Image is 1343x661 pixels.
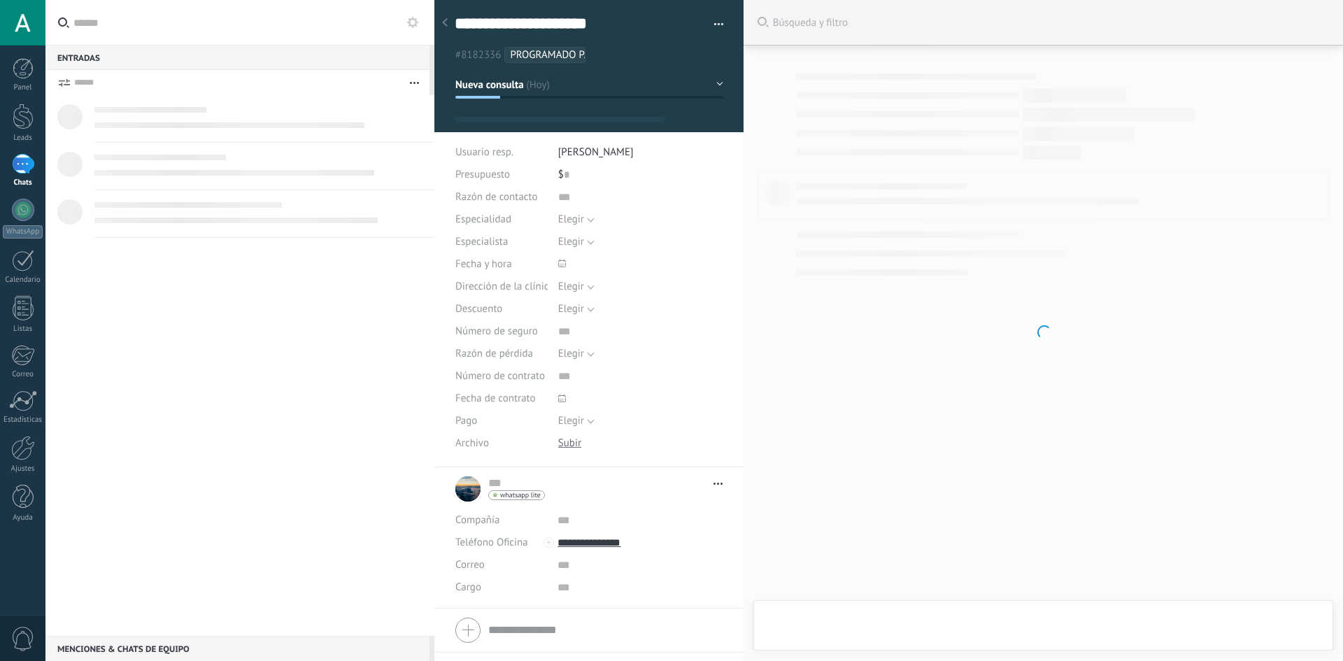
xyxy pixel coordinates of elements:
[455,259,512,269] span: Fecha y hora
[455,393,536,404] span: Fecha de contrato
[455,536,528,549] span: Teléfono Oficina
[455,145,513,159] span: Usuario resp.
[558,235,584,248] span: Elegir
[3,178,43,187] div: Chats
[455,365,548,388] div: Número de contrato
[455,276,548,298] div: Dirección de la clínica
[3,325,43,334] div: Listas
[455,371,545,381] span: Número de contrato
[455,192,538,202] span: Razón de contacto
[558,410,595,432] button: Elegir
[455,576,547,599] div: Cargo
[455,326,538,336] span: Número de seguro
[3,513,43,523] div: Ayuda
[455,432,548,455] div: Archivo
[558,347,584,360] span: Elegir
[455,231,548,253] div: Especialista
[455,214,511,225] span: Especialidad
[558,280,584,293] span: Elegir
[500,492,541,499] span: whatsapp lite
[510,48,622,62] span: PROGRAMADO PARA CX+
[558,414,584,427] span: Elegir
[455,164,548,186] div: Presupuesto
[455,343,548,365] div: Razón de pérdida
[558,208,595,231] button: Elegir
[455,281,554,292] span: Dirección de la clínica
[558,231,595,253] button: Elegir
[455,304,502,314] span: Descuento
[3,464,43,474] div: Ajustes
[455,415,477,426] span: Pago
[45,636,429,661] div: Menciones & Chats de equipo
[558,213,584,226] span: Elegir
[558,343,595,365] button: Elegir
[455,186,548,208] div: Razón de contacto
[45,45,429,70] div: Entradas
[558,276,595,298] button: Elegir
[455,438,489,448] span: Archivo
[455,253,548,276] div: Fecha y hora
[455,141,548,164] div: Usuario resp.
[3,276,43,285] div: Calendario
[455,532,528,554] button: Teléfono Oficina
[455,554,485,576] button: Correo
[455,298,548,320] div: Descuento
[455,168,510,181] span: Presupuesto
[455,558,485,571] span: Correo
[455,410,548,432] div: Pago
[455,582,481,592] span: Cargo
[455,48,501,62] span: #8182336
[558,164,723,186] div: $
[3,225,43,239] div: WhatsApp
[558,298,595,320] button: Elegir
[558,145,634,159] span: [PERSON_NAME]
[3,83,43,92] div: Panel
[455,236,508,247] span: Especialista
[455,348,533,359] span: Razón de pérdida
[455,509,547,532] div: Compañía
[3,415,43,425] div: Estadísticas
[455,208,548,231] div: Especialidad
[3,370,43,379] div: Correo
[773,16,1329,29] span: Búsqueda y filtro
[3,134,43,143] div: Leads
[455,388,548,410] div: Fecha de contrato
[455,320,548,343] div: Número de seguro
[558,302,584,315] span: Elegir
